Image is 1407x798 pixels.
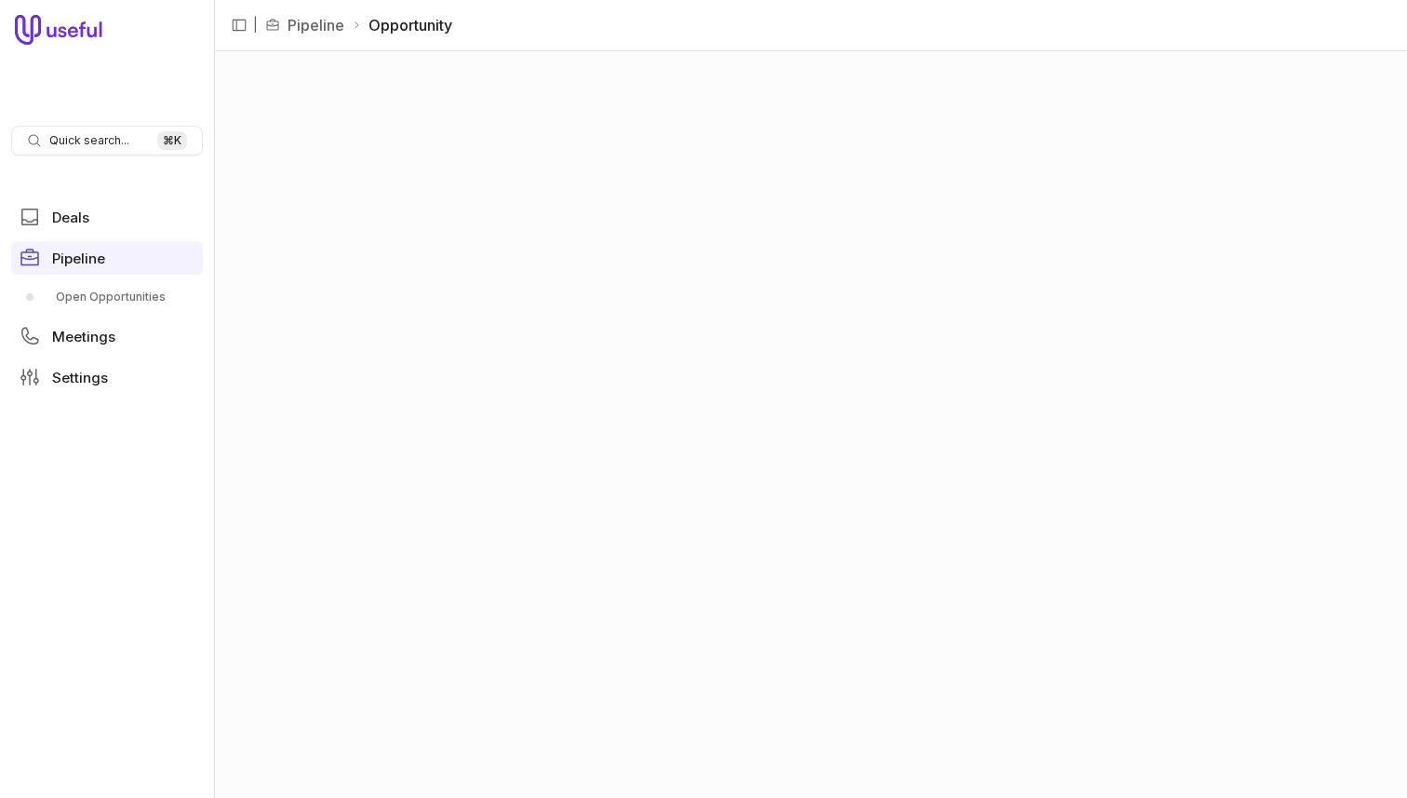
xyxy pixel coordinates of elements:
[52,371,108,385] span: Settings
[11,241,203,275] a: Pipeline
[11,282,203,312] a: Open Opportunities
[11,282,203,312] div: Pipeline submenu
[52,210,89,224] span: Deals
[157,131,187,150] kbd: ⌘ K
[288,14,344,36] a: Pipeline
[352,14,452,36] li: Opportunity
[253,14,258,36] span: |
[49,133,129,148] span: Quick search...
[11,319,203,353] a: Meetings
[11,360,203,394] a: Settings
[52,251,105,265] span: Pipeline
[11,200,203,234] a: Deals
[52,330,115,344] span: Meetings
[225,11,253,39] button: Collapse sidebar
